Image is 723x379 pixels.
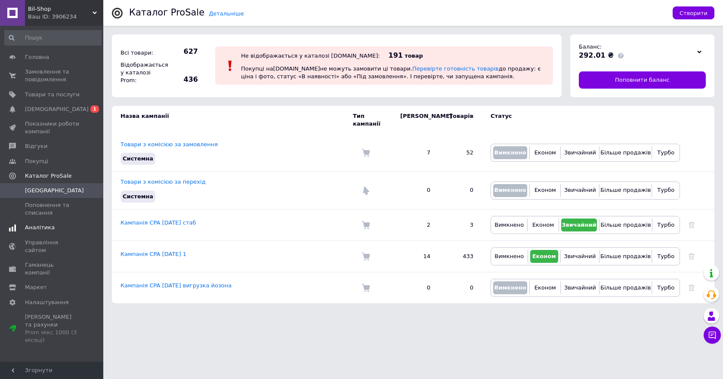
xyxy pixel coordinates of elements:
[123,155,153,162] span: Системна
[241,52,380,59] div: Не відображається у каталозі [DOMAIN_NAME]:
[563,250,597,263] button: Звичайний
[224,59,237,72] img: :exclamation:
[439,272,482,303] td: 0
[564,284,596,291] span: Звичайний
[530,219,556,231] button: Економ
[600,284,651,291] span: Більше продажів
[392,209,439,240] td: 2
[579,43,602,50] span: Баланс:
[25,53,49,61] span: Головна
[561,219,597,231] button: Звичайний
[392,134,439,172] td: 7
[25,299,69,306] span: Налаштування
[361,252,370,261] img: Комісія за замовлення
[654,146,677,159] button: Турбо
[392,172,439,209] td: 0
[241,65,541,80] span: Покупці на [DOMAIN_NAME] не можуть замовити ці товари. до продажу: є ціна і фото, статус «В наявн...
[535,149,556,156] span: Економ
[657,149,674,156] span: Турбо
[657,253,674,259] span: Турбо
[28,5,93,13] span: Bil-Shop
[361,148,370,157] img: Комісія за замовлення
[532,281,558,294] button: Економ
[689,253,695,259] a: Видалити
[168,75,198,84] span: 436
[600,253,651,259] span: Більше продажів
[25,68,80,83] span: Замовлення та повідомлення
[361,186,370,195] img: Комісія за перехід
[689,284,695,291] a: Видалити
[120,219,196,226] a: Кампанія CPA [DATE] стаб
[602,146,649,159] button: Більше продажів
[123,193,153,200] span: Системна
[654,184,677,197] button: Турбо
[579,71,706,89] a: Поповнити баланс
[120,179,206,185] a: Товари з комісією за перехід
[439,240,482,272] td: 433
[494,253,524,259] span: Вимкнено
[532,184,558,197] button: Економ
[562,222,596,228] span: Звичайний
[494,187,526,193] span: Вимкнено
[439,134,482,172] td: 52
[494,222,524,228] span: Вимкнено
[90,105,99,113] span: 1
[392,106,439,134] td: [PERSON_NAME]
[532,253,556,259] span: Економ
[25,201,80,217] span: Поповнення та списання
[120,141,218,148] a: Товари з комісією за замовлення
[494,284,526,291] span: Вимкнено
[118,59,166,87] div: Відображається у каталозі Prom:
[600,149,651,156] span: Більше продажів
[209,10,244,17] a: Детальніше
[493,184,527,197] button: Вимкнено
[579,51,614,59] span: 292.01 ₴
[361,283,370,292] img: Комісія за замовлення
[600,187,651,193] span: Більше продажів
[615,76,670,84] span: Поповнити баланс
[532,146,558,159] button: Економ
[25,239,80,254] span: Управління сайтом
[25,224,55,231] span: Аналітика
[493,219,525,231] button: Вимкнено
[405,52,423,59] span: товар
[389,51,403,59] span: 191
[25,313,80,345] span: [PERSON_NAME] та рахунки
[25,120,80,136] span: Показники роботи компанії
[25,187,84,194] span: [GEOGRAPHIC_DATA]
[564,187,596,193] span: Звичайний
[25,91,80,99] span: Товари та послуги
[120,282,232,289] a: Кампанія CPA [DATE] вигрузка йозона
[412,65,499,72] a: Перевірте готовність товарів
[28,13,103,21] div: Ваш ID: 3906234
[25,283,47,291] span: Маркет
[25,329,80,344] div: Prom мікс 1000 (3 місяці)
[564,149,596,156] span: Звичайний
[439,172,482,209] td: 0
[564,253,596,259] span: Звичайний
[602,250,649,263] button: Більше продажів
[494,149,526,156] span: Вимкнено
[602,281,649,294] button: Більше продажів
[655,219,677,231] button: Турбо
[563,281,597,294] button: Звичайний
[439,209,482,240] td: 3
[493,146,527,159] button: Вимкнено
[563,184,597,197] button: Звичайний
[680,10,708,16] span: Створити
[439,106,482,134] td: Товарів
[530,250,558,263] button: Економ
[493,250,525,263] button: Вимкнено
[361,221,370,229] img: Комісія за замовлення
[25,157,48,165] span: Покупці
[563,146,597,159] button: Звичайний
[118,47,166,59] div: Всі товари:
[654,250,677,263] button: Турбо
[353,106,392,134] td: Тип кампанії
[25,142,47,150] span: Відгуки
[535,284,556,291] span: Економ
[657,222,674,228] span: Турбо
[689,222,695,228] a: Видалити
[25,172,71,180] span: Каталог ProSale
[657,284,674,291] span: Турбо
